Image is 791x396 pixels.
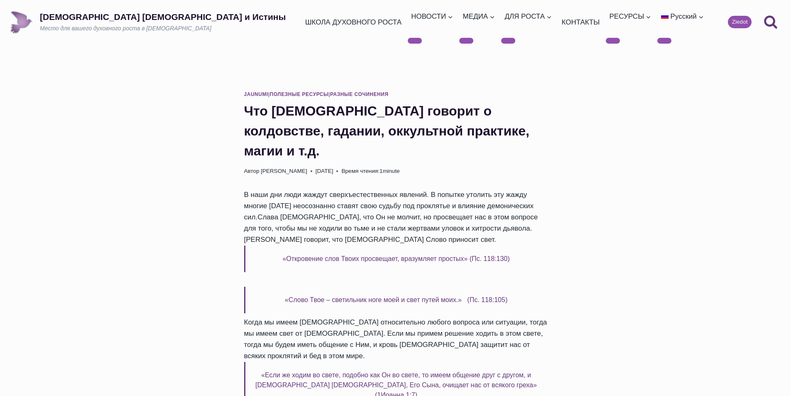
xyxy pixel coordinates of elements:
button: Дочерние меню ДЛЯ РОСТА [501,38,515,44]
h6: «Откровение слов Твоих просвещает, вразумляет простых» (Пс. 118:130) [244,246,547,272]
img: Draudze Gars un Patiesība [10,11,33,34]
span: НОВОСТИ [411,11,453,22]
button: Дочерние меню НОВОСТИ [408,38,422,44]
a: Ziedot [728,16,752,28]
a: [PERSON_NAME] [261,168,307,174]
span: | | [244,91,389,97]
p: [DEMOGRAPHIC_DATA] [DEMOGRAPHIC_DATA] и Истины [40,12,286,22]
span: ДЛЯ РОСТА [504,11,552,22]
a: [DEMOGRAPHIC_DATA] [DEMOGRAPHIC_DATA] и ИстиныМесто для вашего духовного роста в [DEMOGRAPHIC_DATA] [10,11,286,34]
a: ШКОЛА ДУХОВНОГО РОСТА [301,6,405,39]
a: Jaunumi [244,91,268,97]
button: Показать форму поиска [760,12,781,33]
a: КОНТАКТЫ [558,6,603,39]
button: Дочерние меню РЕСУРСЫ [606,38,620,44]
a: Разные сочинения [330,91,389,97]
span: Время чтения: [341,168,380,174]
span: Автор [244,167,260,176]
span: МЕДИА [463,11,495,22]
p: Место для вашего духовного роста в [DEMOGRAPHIC_DATA] [40,25,286,33]
span: РЕСУРСЫ [610,11,651,22]
button: Дочерние меню [657,38,671,44]
time: [DATE] [316,167,333,176]
span: 1 [341,167,399,176]
h1: Что [DEMOGRAPHIC_DATA] говорит о колдовстве, гадании, оккультной практике, магии и т.д. [244,101,547,161]
h6: «Слово Твое – светильник ноге моей и свет путей моих.» (Пс. 118:105) [244,287,547,313]
span: minute [383,168,400,174]
span: Русский [671,12,697,20]
a: Полезные ресурсы [270,91,329,97]
button: Дочерние меню МЕДИА [459,38,473,44]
